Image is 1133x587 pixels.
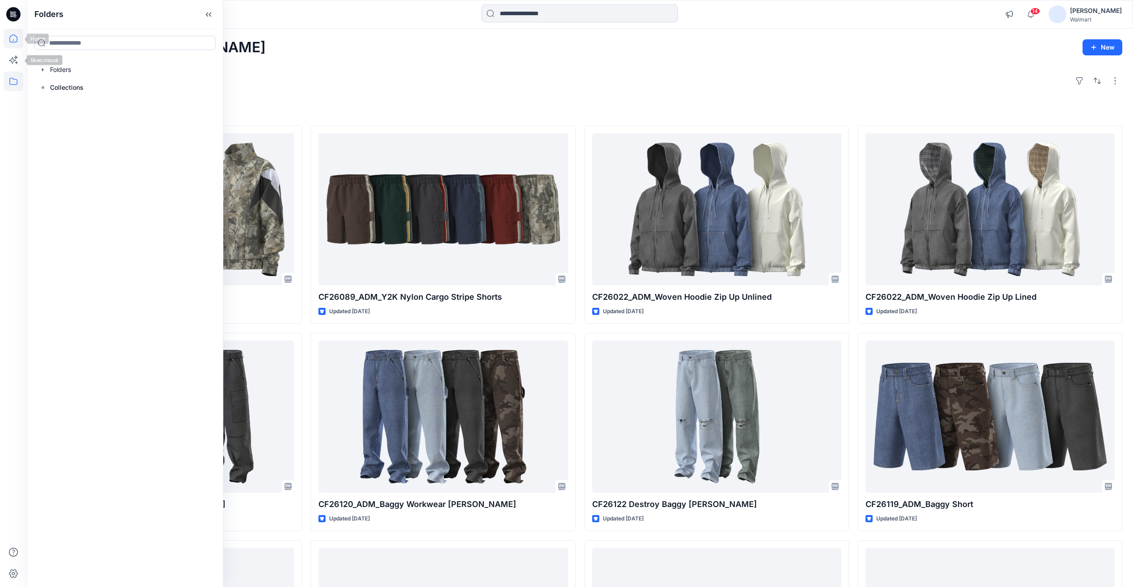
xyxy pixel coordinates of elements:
p: CF26119_ADM_Baggy Short [865,498,1115,511]
p: Updated [DATE] [329,307,370,316]
p: Updated [DATE] [876,514,917,524]
a: CF26022_ADM_Woven Hoodie Zip Up Lined [865,133,1115,285]
a: CF26022_ADM_Woven Hoodie Zip Up Unlined [592,133,841,285]
div: Walmart [1070,16,1122,23]
p: Updated [DATE] [329,514,370,524]
p: Updated [DATE] [603,307,644,316]
img: avatar [1049,5,1066,23]
a: CF26120_ADM_Baggy Workwear Jean [318,340,568,493]
div: [PERSON_NAME] [1070,5,1122,16]
p: Collections [50,82,84,93]
h4: Styles [38,106,1122,117]
button: New [1083,39,1122,55]
span: 14 [1030,8,1040,15]
p: Updated [DATE] [876,307,917,316]
a: CF26089_ADM_Y2K Nylon Cargo Stripe Shorts [318,133,568,285]
p: CF26089_ADM_Y2K Nylon Cargo Stripe Shorts [318,291,568,303]
a: CF26122 Destroy Baggy Jean [592,340,841,493]
p: CF26022_ADM_Woven Hoodie Zip Up Lined [865,291,1115,303]
p: CF26120_ADM_Baggy Workwear [PERSON_NAME] [318,498,568,511]
p: CF26122 Destroy Baggy [PERSON_NAME] [592,498,841,511]
a: CF26119_ADM_Baggy Short [865,340,1115,493]
p: CF26022_ADM_Woven Hoodie Zip Up Unlined [592,291,841,303]
p: Updated [DATE] [603,514,644,524]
